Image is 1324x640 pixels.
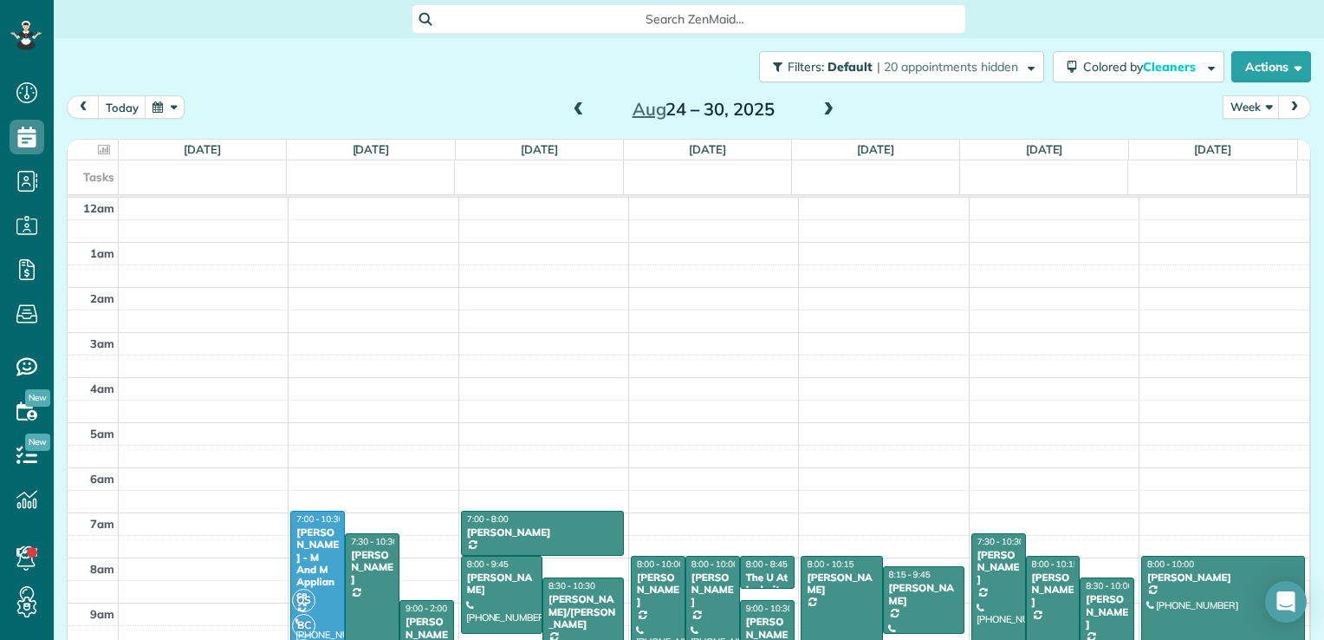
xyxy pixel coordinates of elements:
div: [PERSON_NAME] [1146,571,1300,584]
span: 7:30 - 10:30 [977,536,1024,547]
button: Colored byCleaners [1053,51,1224,82]
span: 2am [90,291,114,305]
span: 7:00 - 10:30 [296,513,343,525]
div: [PERSON_NAME] [806,571,877,597]
button: Actions [1231,51,1311,82]
a: [DATE] [689,142,726,156]
div: [PERSON_NAME] - M And M Appliance [295,526,340,601]
span: 8:30 - 10:00 [1086,580,1133,591]
button: Filters: Default | 20 appointments hidden [759,51,1044,82]
div: [PERSON_NAME] [888,582,959,607]
span: New [25,389,50,407]
span: 6am [90,472,114,486]
span: 7:30 - 10:30 [351,536,398,547]
span: Colored by [1083,59,1202,75]
span: BC [292,614,315,637]
a: [DATE] [1194,142,1231,156]
span: 8:00 - 10:00 [637,558,684,570]
a: [DATE] [353,142,390,156]
div: [PERSON_NAME] [1085,593,1129,630]
button: Week [1223,95,1280,119]
div: The U At Ledroit [745,571,789,597]
a: Filters: Default | 20 appointments hidden [750,51,1044,82]
div: Open Intercom Messenger [1265,581,1307,623]
span: OS [292,589,315,612]
span: Default [827,59,873,75]
div: [PERSON_NAME] [691,571,735,609]
span: | 20 appointments hidden [877,59,1018,75]
div: [PERSON_NAME] [466,526,619,539]
span: 3am [90,336,114,350]
h2: 24 – 30, 2025 [595,100,812,119]
span: New [25,434,50,451]
span: 8:00 - 10:00 [1147,558,1194,570]
span: 8am [90,562,114,576]
span: 9:00 - 10:30 [746,603,793,614]
button: today [98,95,146,119]
button: next [1278,95,1311,119]
div: [PERSON_NAME] [1031,571,1075,609]
span: 12am [83,201,114,215]
span: 8:15 - 9:45 [889,569,931,580]
div: [PERSON_NAME] [977,549,1021,586]
button: prev [67,95,100,119]
span: Filters: [788,59,824,75]
span: 8:00 - 10:00 [691,558,738,570]
a: [DATE] [857,142,894,156]
span: Tasks [83,170,114,184]
span: 9am [90,607,114,621]
a: [DATE] [184,142,221,156]
span: Cleaners [1143,59,1198,75]
span: 4am [90,382,114,395]
span: 8:00 - 10:15 [807,558,853,570]
span: 9:00 - 2:00 [406,603,447,614]
a: [DATE] [521,142,558,156]
a: [DATE] [1026,142,1063,156]
span: 8:30 - 10:30 [548,580,595,591]
span: 1am [90,246,114,260]
span: 8:00 - 8:45 [746,558,788,570]
span: 8:00 - 10:15 [1032,558,1079,570]
div: [PERSON_NAME] [350,549,394,586]
span: 7am [90,517,114,531]
div: [PERSON_NAME] [636,571,680,609]
div: [PERSON_NAME]/[PERSON_NAME] [548,593,619,630]
span: Aug [633,98,666,120]
span: 7:00 - 8:00 [467,513,509,525]
span: 5am [90,427,114,441]
span: 8:00 - 9:45 [467,558,509,570]
div: [PERSON_NAME] [466,571,537,597]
